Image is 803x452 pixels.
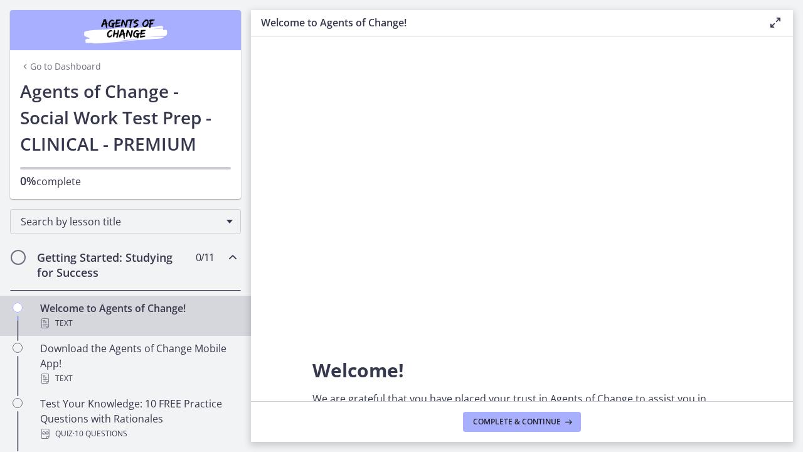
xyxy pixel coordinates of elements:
span: Complete & continue [473,417,561,427]
h1: Agents of Change - Social Work Test Prep - CLINICAL - PREMIUM [20,78,231,157]
div: Test Your Knowledge: 10 FREE Practice Questions with Rationales [40,396,236,441]
div: Welcome to Agents of Change! [40,301,236,331]
h2: Getting Started: Studying for Success [37,250,190,280]
p: We are grateful that you have placed your trust in Agents of Change to assist you in preparing fo... [312,391,731,436]
div: Quiz [40,426,236,441]
span: Welcome! [312,357,404,383]
h3: Welcome to Agents of Change! [261,15,748,30]
button: Complete & continue [463,412,581,432]
div: Text [40,316,236,331]
a: Go to Dashboard [20,60,101,73]
span: Search by lesson title [21,215,220,229]
span: 0% [20,173,36,188]
div: Text [40,371,236,386]
div: Search by lesson title [10,209,241,234]
span: · 10 Questions [73,426,127,441]
p: complete [20,173,231,189]
span: 0 / 11 [196,250,214,265]
div: Download the Agents of Change Mobile App! [40,341,236,386]
img: Agents of Change [50,15,201,45]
